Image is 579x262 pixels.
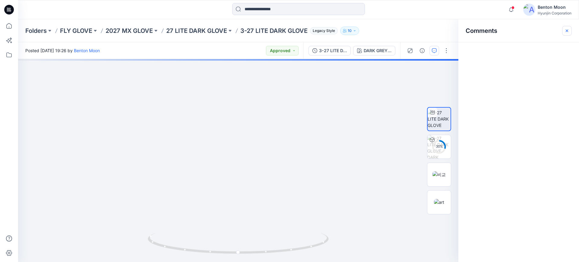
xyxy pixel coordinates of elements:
div: Hyunjin Corporation [538,11,571,15]
button: DARK GREY/BLACK [353,46,395,55]
button: Legacy Style [308,27,338,35]
span: Posted [DATE] 19:26 by [25,47,100,54]
div: 30 % [432,144,446,149]
img: 3-27 LITE DARK GLOVE DARK GREY/BLACK [427,135,451,159]
div: DARK GREY/BLACK [364,47,391,54]
a: 27 LITE DARK GLOVE [166,27,227,35]
button: 10 [340,27,359,35]
a: FLY GLOVE [60,27,92,35]
img: 비교 [432,171,446,178]
button: 3-27 LITE DARK GLOVE [308,46,351,55]
a: Benton Moon [74,48,100,53]
img: art [434,199,444,205]
div: Benton Moon [538,4,571,11]
p: 3-27 LITE DARK GLOVE [240,27,308,35]
img: eyJhbGciOiJIUzI1NiIsImtpZCI6IjAiLCJzbHQiOiJzZXMiLCJ0eXAiOiJKV1QifQ.eyJkYXRhIjp7InR5cGUiOiJzdG9yYW... [136,27,340,262]
button: Details [417,46,427,55]
a: Folders [25,27,47,35]
img: avatar [523,4,535,16]
p: 10 [348,27,352,34]
h2: Comments [466,27,497,34]
img: 3-27 LITE DARK GLOVE [428,109,451,128]
span: Legacy Style [310,27,338,34]
div: 3-27 LITE DARK GLOVE [319,47,347,54]
a: 2027 MX GLOVE [106,27,153,35]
